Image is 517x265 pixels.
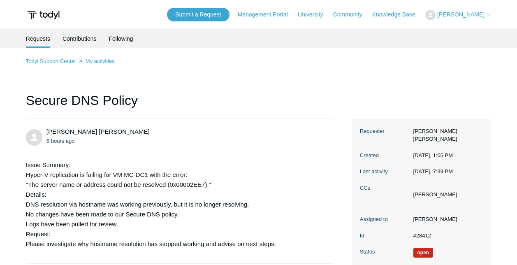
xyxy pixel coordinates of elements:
li: Requests [26,29,50,48]
li: Daniel Perry [413,191,457,199]
h1: Secure DNS Policy [26,91,333,119]
dd: [PERSON_NAME] [PERSON_NAME] [409,127,483,143]
time: 09/25/2025, 19:39 [413,168,453,174]
a: Todyl Support Center [26,58,76,64]
span: We are working on a response for you [413,248,434,258]
li: My activities [78,58,115,64]
dt: CCs [360,184,409,192]
img: Todyl Support Center Help Center home page [26,7,61,23]
dt: Requester [360,127,409,135]
dd: #28412 [409,232,483,240]
li: Todyl Support Center [26,58,78,64]
dt: Assigned to [360,215,409,223]
dt: Status [360,248,409,256]
a: University [298,10,331,19]
a: Submit a Request [167,8,229,21]
p: Issue Summary: Hyper-V replication is failing for VM MC-DC1 with the error: "The server name or a... [26,160,325,249]
a: My activities [86,58,115,64]
span: Erwin Dela Cruz [46,128,150,135]
a: Community [333,10,371,19]
dt: Id [360,232,409,240]
span: [PERSON_NAME] [437,11,485,18]
time: 09/25/2025, 13:05 [46,138,75,144]
a: Contributions [63,29,97,48]
time: 09/25/2025, 13:05 [413,152,453,158]
a: Management Portal [238,10,296,19]
dt: Created [360,151,409,160]
a: Following [109,29,133,48]
button: [PERSON_NAME] [425,10,491,20]
dd: [PERSON_NAME] [409,215,483,223]
a: Knowledge Base [372,10,424,19]
dt: Last activity [360,167,409,176]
